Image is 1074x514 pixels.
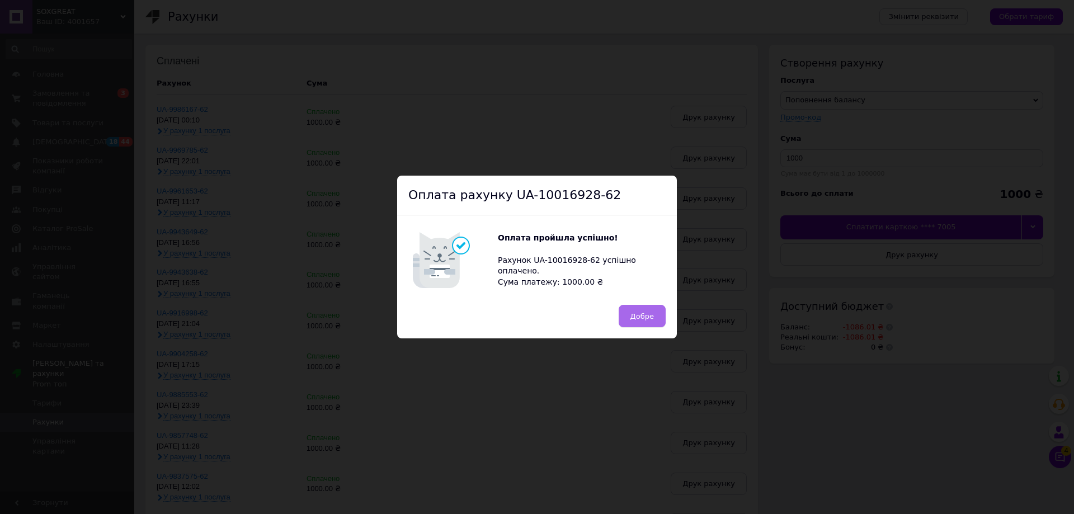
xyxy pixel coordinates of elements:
span: Добре [630,312,654,320]
img: Котик говорить Оплата пройшла успішно! [408,227,498,294]
b: Оплата пройшла успішно! [498,233,618,242]
div: Оплата рахунку UA-10016928-62 [397,176,677,216]
div: Рахунок UA-10016928-62 успішно оплачено. Сума платежу: 1000.00 ₴ [498,233,666,287]
button: Добре [619,305,666,327]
